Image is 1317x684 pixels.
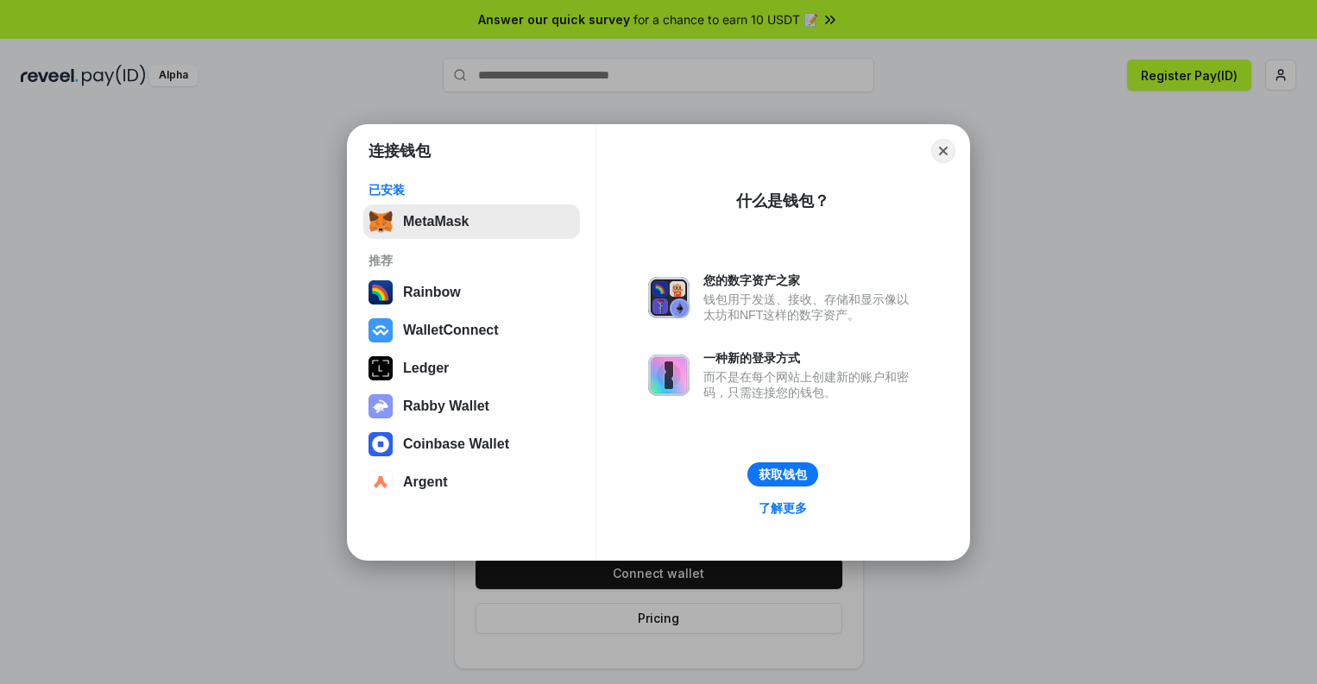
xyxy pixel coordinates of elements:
button: Rabby Wallet [363,389,580,424]
img: svg+xml,%3Csvg%20xmlns%3D%22http%3A%2F%2Fwww.w3.org%2F2000%2Fsvg%22%20fill%3D%22none%22%20viewBox... [369,394,393,418]
div: Argent [403,474,448,490]
div: Rainbow [403,285,461,300]
button: Argent [363,465,580,499]
div: 推荐 [369,253,575,268]
div: 已安装 [369,182,575,198]
button: Coinbase Wallet [363,427,580,461]
a: 了解更多 [748,497,817,519]
div: Rabby Wallet [403,398,489,414]
img: svg+xml,%3Csvg%20width%3D%2228%22%20height%3D%2228%22%20viewBox%3D%220%200%2028%2028%22%20fill%3D... [369,432,393,456]
img: svg+xml,%3Csvg%20xmlns%3D%22http%3A%2F%2Fwww.w3.org%2F2000%2Fsvg%22%20fill%3D%22none%22%20viewBox... [648,277,690,318]
div: Coinbase Wallet [403,436,509,452]
h1: 连接钱包 [369,141,431,161]
button: WalletConnect [363,313,580,348]
div: 获取钱包 [759,467,807,482]
div: Ledger [403,361,449,376]
button: 获取钱包 [747,462,818,486]
div: 您的数字资产之家 [703,273,917,288]
div: 了解更多 [759,500,807,516]
div: MetaMask [403,214,469,229]
img: svg+xml,%3Csvg%20fill%3D%22none%22%20height%3D%2233%22%20viewBox%3D%220%200%2035%2033%22%20width%... [369,210,393,234]
div: WalletConnect [403,323,499,338]
img: svg+xml,%3Csvg%20width%3D%2228%22%20height%3D%2228%22%20viewBox%3D%220%200%2028%2028%22%20fill%3D... [369,318,393,342]
button: Rainbow [363,275,580,310]
img: svg+xml,%3Csvg%20width%3D%22120%22%20height%3D%22120%22%20viewBox%3D%220%200%20120%20120%22%20fil... [369,280,393,304]
img: svg+xml,%3Csvg%20xmlns%3D%22http%3A%2F%2Fwww.w3.org%2F2000%2Fsvg%22%20width%3D%2228%22%20height%3... [369,356,393,380]
button: Close [931,139,955,163]
div: 一种新的登录方式 [703,350,917,366]
img: svg+xml,%3Csvg%20xmlns%3D%22http%3A%2F%2Fwww.w3.org%2F2000%2Fsvg%22%20fill%3D%22none%22%20viewBox... [648,355,690,396]
img: svg+xml,%3Csvg%20width%3D%2228%22%20height%3D%2228%22%20viewBox%3D%220%200%2028%2028%22%20fill%3D... [369,470,393,494]
div: 什么是钱包？ [736,191,829,211]
button: MetaMask [363,204,580,239]
div: 而不是在每个网站上创建新的账户和密码，只需连接您的钱包。 [703,369,917,400]
button: Ledger [363,351,580,386]
div: 钱包用于发送、接收、存储和显示像以太坊和NFT这样的数字资产。 [703,292,917,323]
